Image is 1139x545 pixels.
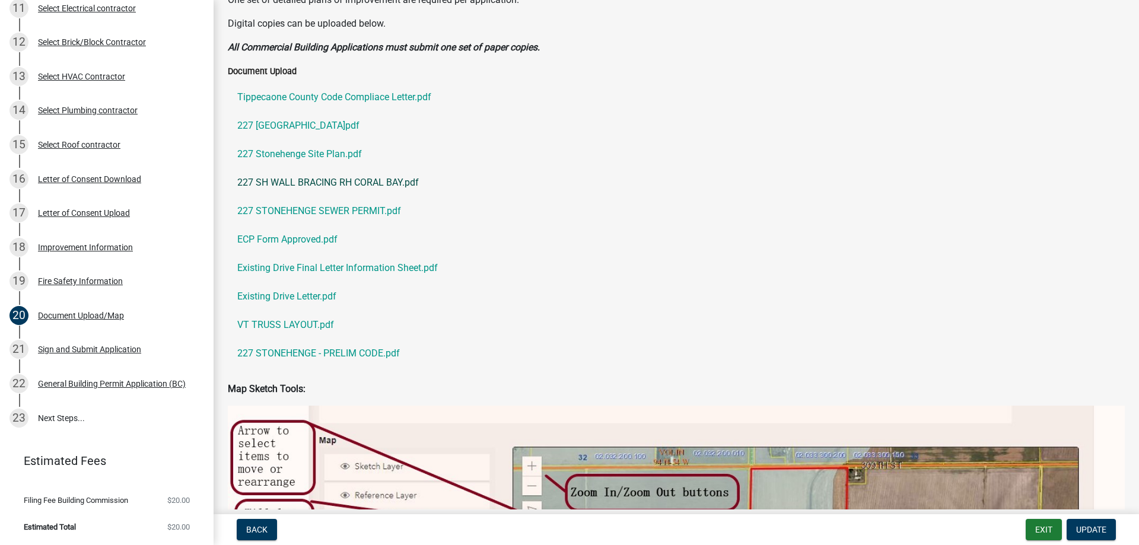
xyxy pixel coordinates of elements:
div: Select Roof contractor [38,141,120,149]
div: 15 [9,135,28,154]
span: Filing Fee Building Commission [24,496,128,504]
div: Fire Safety Information [38,277,123,285]
div: 21 [9,340,28,359]
strong: Map Sketch Tools: [228,383,306,394]
div: Select Electrical contractor [38,4,136,12]
div: 20 [9,306,28,325]
button: Exit [1026,519,1062,540]
a: 227 Stonehenge Site Plan.pdf [228,140,1125,168]
button: Update [1067,519,1116,540]
a: Existing Drive Final Letter Information Sheet.pdf [228,254,1125,282]
a: VT TRUSS LAYOUT.pdf [228,311,1125,339]
div: Select HVAC Contractor [38,72,125,81]
div: 13 [9,67,28,86]
label: Document Upload [228,68,297,76]
div: Select Brick/Block Contractor [38,38,146,46]
a: Existing Drive Letter.pdf [228,282,1125,311]
a: Tippecaone County Code Compliace Letter.pdf [228,83,1125,111]
div: Select Plumbing contractor [38,106,138,114]
a: 227 SH WALL BRACING RH CORAL BAY.pdf [228,168,1125,197]
a: ECP Form Approved.pdf [228,225,1125,254]
div: 12 [9,33,28,52]
span: $20.00 [167,523,190,531]
div: General Building Permit Application (BC) [38,380,186,388]
div: 19 [9,272,28,291]
span: Estimated Total [24,523,76,531]
div: 16 [9,170,28,189]
strong: All Commercial Building Applications must submit one set of paper copies. [228,42,540,53]
button: Back [237,519,277,540]
div: 22 [9,374,28,393]
div: Letter of Consent Upload [38,209,130,217]
span: Back [246,525,268,534]
span: $20.00 [167,496,190,504]
a: 227 STONEHENGE SEWER PERMIT.pdf [228,197,1125,225]
div: Letter of Consent Download [38,175,141,183]
a: Estimated Fees [9,449,195,473]
div: Improvement Information [38,243,133,251]
a: 227 [GEOGRAPHIC_DATA]pdf [228,111,1125,140]
span: Update [1076,525,1106,534]
div: 14 [9,101,28,120]
div: Sign and Submit Application [38,345,141,353]
p: Digital copies can be uploaded below. [228,17,1125,31]
div: Document Upload/Map [38,311,124,320]
div: 18 [9,238,28,257]
div: 23 [9,409,28,428]
div: 17 [9,203,28,222]
a: 227 STONEHENGE - PRELIM CODE.pdf [228,339,1125,368]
